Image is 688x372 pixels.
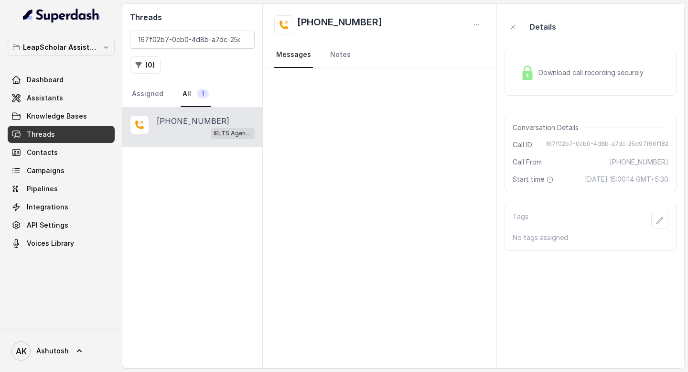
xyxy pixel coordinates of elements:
span: Call From [513,157,542,167]
a: Assistants [8,89,115,107]
span: Conversation Details [513,123,582,132]
a: Voices Library [8,235,115,252]
span: Assistants [27,93,63,103]
span: 1 [197,89,209,98]
span: [DATE] 15:00:14 GMT+5:30 [585,175,668,184]
span: Threads [27,130,55,139]
a: All1 [181,81,211,107]
span: [PHONE_NUMBER] [610,157,668,167]
nav: Tabs [274,42,485,68]
a: Contacts [8,144,115,161]
a: Notes [328,42,353,68]
span: Dashboard [27,75,64,85]
span: Campaigns [27,166,64,175]
a: API Settings [8,217,115,234]
span: Call ID [513,140,532,150]
img: Lock Icon [520,66,535,80]
span: Integrations [27,202,68,212]
span: Pipelines [27,184,58,194]
nav: Tabs [130,81,255,107]
span: Start time [513,175,556,184]
a: Campaigns [8,162,115,179]
a: Knowledge Bases [8,108,115,125]
text: AK [16,346,27,356]
p: No tags assigned [513,233,668,242]
p: LeapScholar Assistant [23,42,99,53]
p: [PHONE_NUMBER] [157,115,229,127]
h2: [PHONE_NUMBER] [297,15,382,34]
span: Ashutosh [36,346,69,356]
span: Contacts [27,148,58,157]
a: Integrations [8,198,115,216]
a: Pipelines [8,180,115,197]
input: Search by Call ID or Phone Number [130,31,255,49]
p: Tags [513,212,528,229]
span: Knowledge Bases [27,111,87,121]
a: Assigned [130,81,165,107]
a: Threads [8,126,115,143]
a: Dashboard [8,71,115,88]
a: Messages [274,42,313,68]
span: API Settings [27,220,68,230]
h2: Threads [130,11,255,23]
p: IELTS Agent 2 [214,129,252,138]
button: (0) [130,56,161,74]
span: Download call recording securely [538,68,647,77]
span: Voices Library [27,239,74,248]
a: Ashutosh [8,338,115,364]
span: 167f02b7-0cb0-4d8b-a7dc-25d97f66f182 [546,140,668,150]
p: Details [529,21,556,33]
img: light.svg [23,8,100,23]
button: LeapScholar Assistant [8,39,115,56]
